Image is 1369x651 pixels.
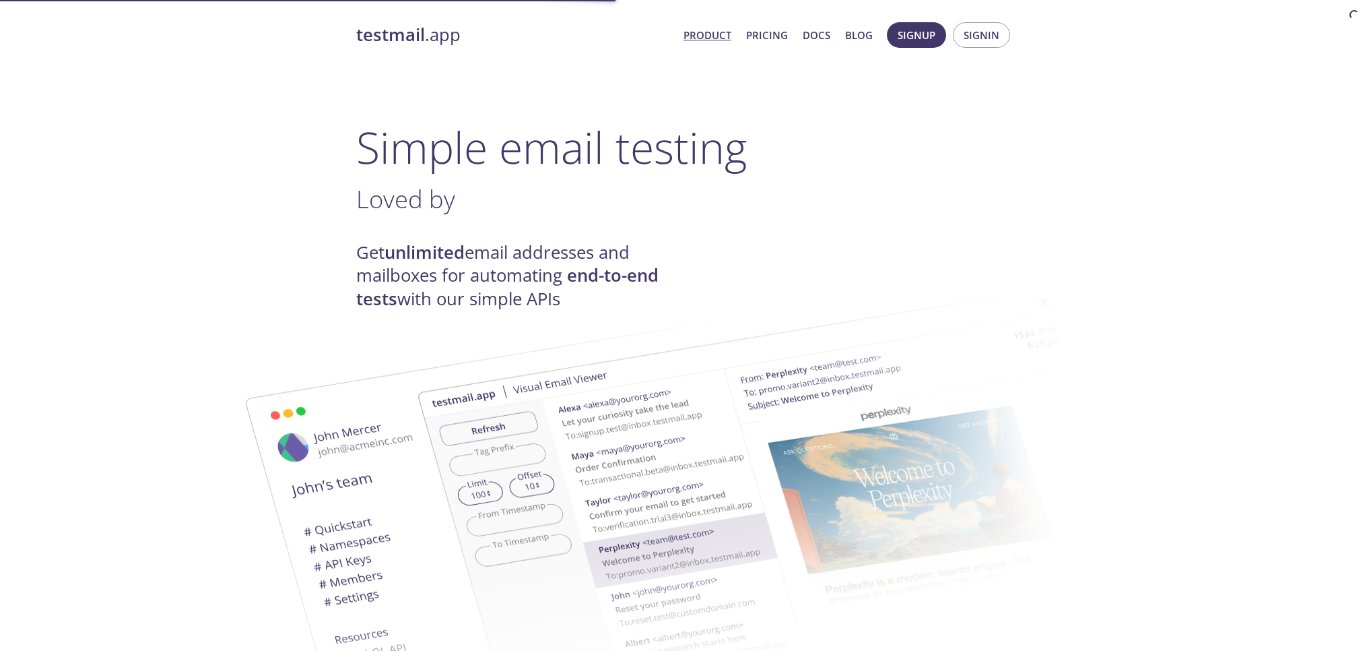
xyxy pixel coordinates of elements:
strong: unlimited [385,241,465,264]
a: Docs [803,26,830,44]
strong: testmail [356,23,425,46]
a: testmail.app [356,24,673,46]
span: Signup [898,26,935,44]
button: Signup [887,22,946,48]
a: Product [683,26,731,44]
a: Blog [845,26,873,44]
span: Signin [964,26,999,44]
strong: end-to-end tests [356,263,659,310]
button: Signin [953,22,1010,48]
h1: Simple email testing [356,121,1013,173]
a: Pricing [746,26,788,44]
span: Loved by [356,182,455,216]
h4: Get email addresses and mailboxes for automating with our simple APIs [356,241,685,311]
